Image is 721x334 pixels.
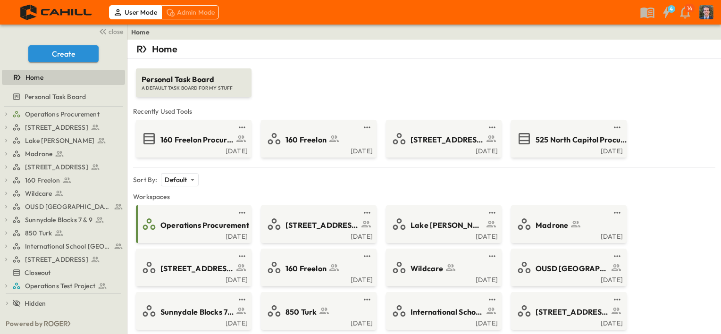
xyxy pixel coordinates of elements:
[263,275,373,283] a: [DATE]
[2,120,125,135] div: [STREET_ADDRESS]test
[12,253,123,266] a: [STREET_ADDRESS]
[160,134,234,145] span: 160 Freelon Procurement Log
[12,200,123,213] a: OUSD [GEOGRAPHIC_DATA]
[388,146,498,154] a: [DATE]
[12,108,123,121] a: Operations Procurement
[160,263,234,274] span: [STREET_ADDRESS]
[152,42,177,56] p: Home
[513,146,623,154] a: [DATE]
[142,85,246,92] span: A DEFAULT TASK BOARD FOR MY STUFF
[133,107,715,116] span: Recently Used Tools
[486,250,498,262] button: test
[138,217,248,232] a: Operations Procurement
[25,73,43,82] span: Home
[388,275,498,283] a: [DATE]
[612,122,623,133] button: test
[236,207,248,218] button: test
[12,213,123,226] a: Sunnydale Blocks 7 & 9
[2,199,125,214] div: OUSD [GEOGRAPHIC_DATA]test
[12,226,123,240] a: 850 Turk
[2,212,125,227] div: Sunnydale Blocks 7 & 9test
[12,160,123,174] a: [STREET_ADDRESS]
[285,307,317,317] span: 850 Turk
[12,279,123,292] a: Operations Test Project
[25,123,88,132] span: [STREET_ADDRESS]
[361,294,373,305] button: test
[263,232,373,239] a: [DATE]
[161,5,219,19] div: Admin Mode
[95,25,125,38] button: close
[2,266,123,279] a: Closeout
[388,131,498,146] a: [STREET_ADDRESS]
[612,250,623,262] button: test
[12,174,123,187] a: 160 Freelon
[138,303,248,318] a: Sunnydale Blocks 7 & 9
[160,220,249,231] span: Operations Procurement
[612,294,623,305] button: test
[138,275,248,283] a: [DATE]
[513,318,623,326] a: [DATE]
[536,307,609,317] span: [STREET_ADDRESS]
[25,109,100,119] span: Operations Procurement
[12,187,123,200] a: Wildcare
[670,5,673,13] h6: 4
[513,217,623,232] a: Madrone
[25,175,60,185] span: 160 Freelon
[12,147,123,160] a: Madrone
[513,275,623,283] a: [DATE]
[486,122,498,133] button: test
[388,260,498,275] a: Wildcare
[2,265,125,280] div: Closeouttest
[2,239,125,254] div: International School San Franciscotest
[138,318,248,326] div: [DATE]
[2,89,125,104] div: Personal Task Boardtest
[486,207,498,218] button: test
[536,263,609,274] span: OUSD [GEOGRAPHIC_DATA]
[12,121,123,134] a: [STREET_ADDRESS]
[263,146,373,154] a: [DATE]
[513,260,623,275] a: OUSD [GEOGRAPHIC_DATA]
[165,175,187,184] p: Default
[411,134,484,145] span: [STREET_ADDRESS]
[25,281,95,291] span: Operations Test Project
[285,220,359,231] span: [STREET_ADDRESS]
[411,220,484,231] span: Lake [PERSON_NAME]
[12,240,123,253] a: International School San Francisco
[388,303,498,318] a: International School [GEOGRAPHIC_DATA]
[131,27,150,37] a: Home
[263,217,373,232] a: [STREET_ADDRESS]
[138,260,248,275] a: [STREET_ADDRESS]
[2,146,125,161] div: Madronetest
[2,90,123,103] a: Personal Task Board
[25,228,52,238] span: 850 Turk
[513,303,623,318] a: [STREET_ADDRESS]
[285,263,327,274] span: 160 Freelon
[263,260,373,275] a: 160 Freelon
[486,294,498,305] button: test
[361,207,373,218] button: test
[388,318,498,326] a: [DATE]
[160,307,234,317] span: Sunnydale Blocks 7 & 9
[133,192,715,201] span: Workspaces
[388,232,498,239] a: [DATE]
[513,232,623,239] a: [DATE]
[285,134,327,145] span: 160 Freelon
[2,186,125,201] div: Wildcaretest
[12,134,123,147] a: Lake [PERSON_NAME]
[361,122,373,133] button: test
[513,131,623,146] a: 525 North Capitol Procurement Log
[236,294,248,305] button: test
[411,307,484,317] span: International School [GEOGRAPHIC_DATA]
[263,131,373,146] a: 160 Freelon
[699,5,713,19] img: Profile Picture
[142,74,246,85] span: Personal Task Board
[25,136,94,145] span: Lake [PERSON_NAME]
